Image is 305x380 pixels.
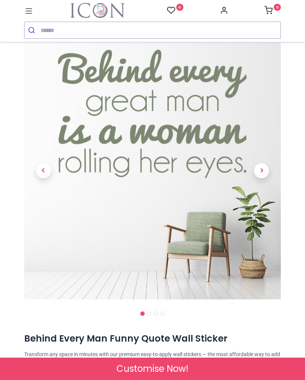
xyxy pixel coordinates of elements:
[167,6,183,15] a: 0
[70,3,125,18] img: Icon Wall Stickers
[24,332,281,345] h1: Behind Every Man Funny Quote Wall Sticker
[116,362,189,375] span: Customise Now!
[36,163,51,178] span: Previous
[25,22,41,38] button: Submit
[24,42,281,299] img: Behind Every Man Funny Quote Wall Sticker
[254,163,269,178] span: Next
[243,81,281,261] a: Next
[264,8,281,14] a: 0
[220,8,228,14] a: Account Info
[70,3,125,18] a: Logo of Icon Wall Stickers
[176,4,183,11] sup: 0
[274,4,281,11] sup: 0
[24,81,63,261] a: Previous
[24,351,281,365] p: Transform any space in minutes with our premium easy-to-apply wall stickers — the most affordable...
